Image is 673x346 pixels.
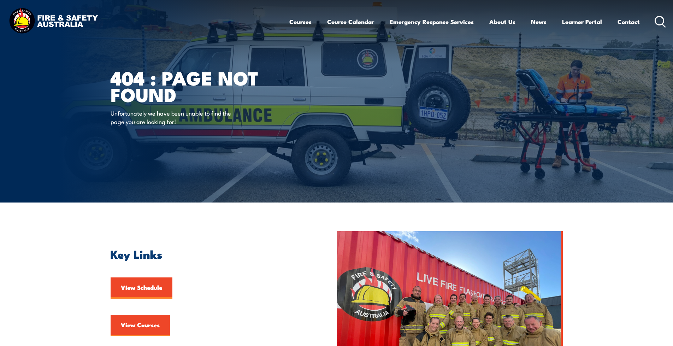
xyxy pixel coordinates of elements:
h2: Key Links [111,249,304,259]
a: Course Calendar [327,12,374,31]
a: About Us [489,12,515,31]
a: News [531,12,547,31]
a: View Courses [111,315,170,336]
a: Courses [289,12,312,31]
a: View Schedule [111,277,172,299]
a: Contact [618,12,640,31]
a: Learner Portal [562,12,602,31]
a: Emergency Response Services [390,12,474,31]
h1: 404 : Page Not Found [111,69,285,102]
p: Unfortunately we have been unable to find the page you are looking for! [111,109,240,125]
